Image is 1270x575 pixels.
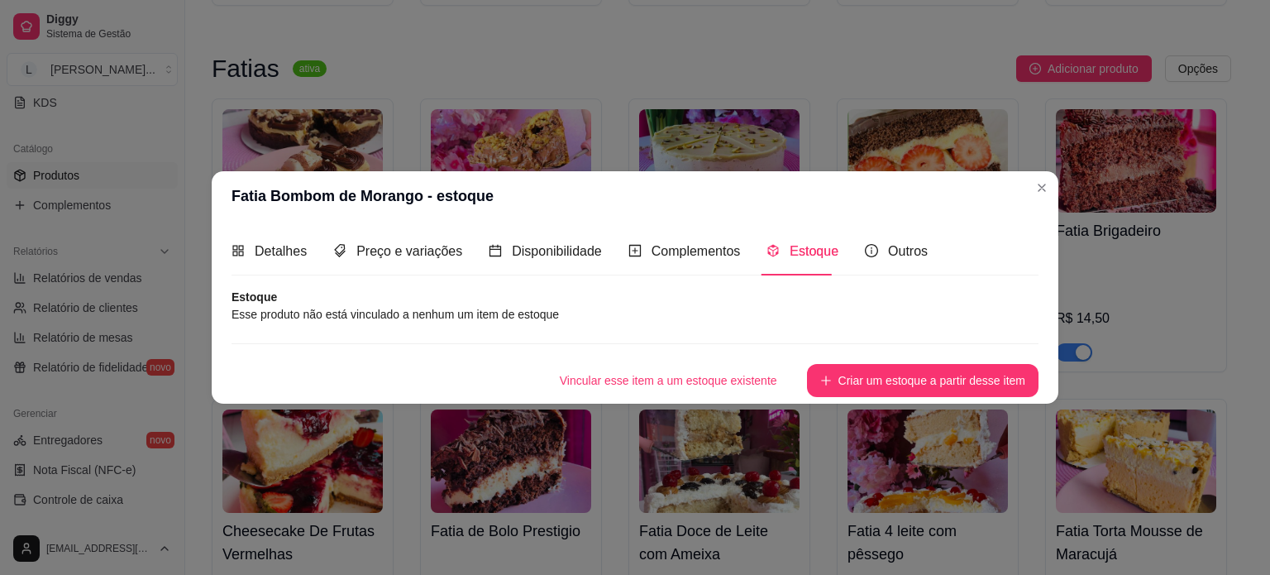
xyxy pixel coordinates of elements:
span: Disponibilidade [512,244,602,258]
span: Outros [888,244,928,258]
span: info-circle [865,244,878,257]
span: plus [820,375,832,386]
span: Estoque [790,244,838,258]
span: appstore [232,244,245,257]
article: Esse produto não está vinculado a nenhum um item de estoque [232,305,1038,323]
span: calendar [489,244,502,257]
button: Vincular esse item a um estoque existente [547,364,790,397]
span: Complementos [652,244,741,258]
button: plusCriar um estoque a partir desse item [807,364,1038,397]
button: Close [1029,175,1055,201]
span: Detalhes [255,244,307,258]
span: code-sandbox [766,244,780,257]
article: Estoque [232,289,1038,305]
header: Fatia Bombom de Morango - estoque [212,171,1058,221]
span: plus-square [628,244,642,257]
span: Preço e variações [356,244,462,258]
span: tags [333,244,346,257]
